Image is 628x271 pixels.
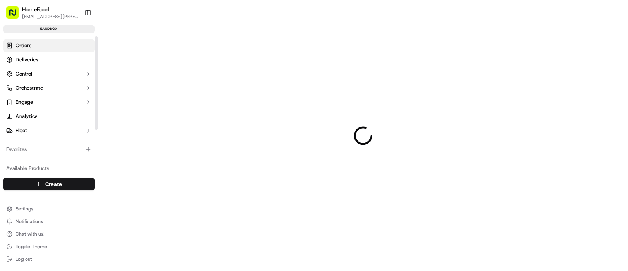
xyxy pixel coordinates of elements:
[45,180,62,188] span: Create
[3,39,95,52] a: Orders
[3,216,95,227] button: Notifications
[3,3,81,22] button: HomeFood[EMAIL_ADDRESS][PERSON_NAME][DOMAIN_NAME]
[16,99,33,106] span: Engage
[16,85,43,92] span: Orchestrate
[22,6,49,13] button: HomeFood
[3,254,95,265] button: Log out
[16,206,33,212] span: Settings
[3,229,95,240] button: Chat with us!
[16,42,31,49] span: Orders
[3,124,95,137] button: Fleet
[3,203,95,214] button: Settings
[3,110,95,123] a: Analytics
[16,218,43,225] span: Notifications
[16,56,38,63] span: Deliveries
[3,25,95,33] div: sandbox
[3,241,95,252] button: Toggle Theme
[3,162,95,175] div: Available Products
[16,256,32,262] span: Log out
[16,113,37,120] span: Analytics
[3,96,95,109] button: Engage
[3,82,95,94] button: Orchestrate
[3,53,95,66] a: Deliveries
[22,13,78,20] button: [EMAIL_ADDRESS][PERSON_NAME][DOMAIN_NAME]
[3,178,95,190] button: Create
[16,70,32,77] span: Control
[16,127,27,134] span: Fleet
[3,143,95,156] div: Favorites
[3,68,95,80] button: Control
[16,231,44,237] span: Chat with us!
[16,243,47,250] span: Toggle Theme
